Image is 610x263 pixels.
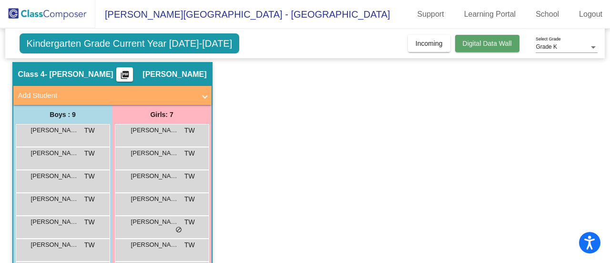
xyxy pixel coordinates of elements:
[528,7,567,22] a: School
[84,148,95,158] span: TW
[31,194,79,204] span: [PERSON_NAME]
[116,67,133,82] button: Print Students Details
[184,148,195,158] span: TW
[31,171,79,181] span: [PERSON_NAME]
[408,35,450,52] button: Incoming
[457,7,524,22] a: Learning Portal
[184,171,195,181] span: TW
[13,105,112,124] div: Boys : 9
[184,217,195,227] span: TW
[463,40,512,47] span: Digital Data Wall
[131,171,179,181] span: [PERSON_NAME]
[84,240,95,250] span: TW
[18,70,45,79] span: Class 4
[45,70,113,79] span: - [PERSON_NAME]
[571,7,610,22] a: Logout
[84,194,95,204] span: TW
[455,35,519,52] button: Digital Data Wall
[119,70,131,84] mat-icon: picture_as_pdf
[142,70,206,79] span: [PERSON_NAME]
[131,148,179,158] span: [PERSON_NAME]
[84,171,95,181] span: TW
[20,33,240,53] span: Kindergarten Grade Current Year [DATE]-[DATE]
[95,7,390,22] span: [PERSON_NAME][GEOGRAPHIC_DATA] - [GEOGRAPHIC_DATA]
[416,40,443,47] span: Incoming
[131,126,179,135] span: [PERSON_NAME]
[184,194,195,204] span: TW
[31,148,79,158] span: [PERSON_NAME]
[536,43,557,50] span: Grade K
[31,217,79,227] span: [PERSON_NAME]
[131,217,179,227] span: [PERSON_NAME]
[18,90,195,101] mat-panel-title: Add Student
[112,105,212,124] div: Girls: 7
[31,126,79,135] span: [PERSON_NAME]
[175,226,182,234] span: do_not_disturb_alt
[13,86,212,105] mat-expansion-panel-header: Add Student
[184,126,195,136] span: TW
[410,7,452,22] a: Support
[184,240,195,250] span: TW
[131,240,179,250] span: [PERSON_NAME]
[31,240,79,250] span: [PERSON_NAME]
[131,194,179,204] span: [PERSON_NAME]
[84,126,95,136] span: TW
[84,217,95,227] span: TW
